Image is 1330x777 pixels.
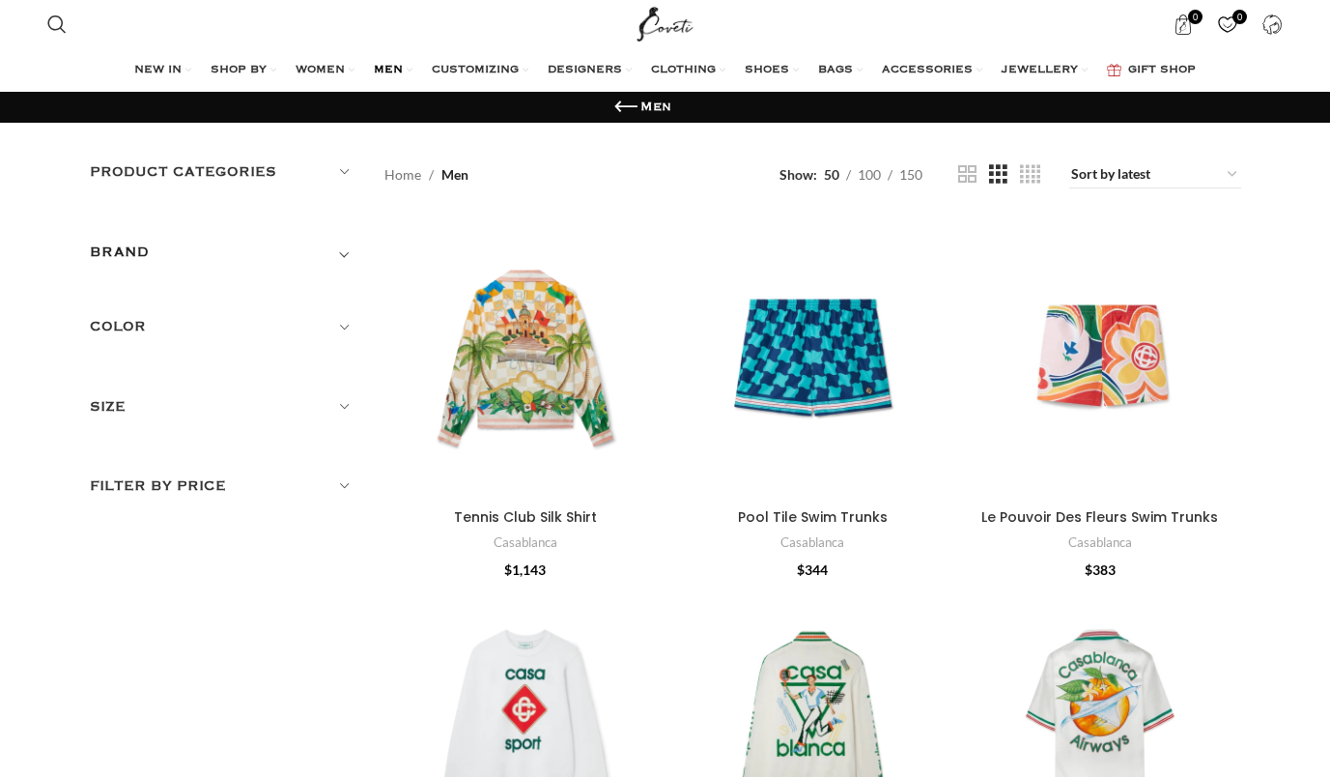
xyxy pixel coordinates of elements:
[745,63,789,78] span: SHOES
[296,51,354,90] a: WOMEN
[374,63,403,78] span: MEN
[1002,63,1078,78] span: JEWELLERY
[90,242,150,263] h5: BRAND
[892,164,929,186] a: 150
[1188,10,1203,24] span: 0
[441,164,468,186] span: Men
[1085,561,1116,578] bdi: 383
[374,51,412,90] a: MEN
[1164,5,1203,43] a: 0
[1128,63,1196,78] span: GIFT SHOP
[745,51,799,90] a: SHOES
[651,51,725,90] a: CLOTHING
[432,51,528,90] a: CUSTOMIZING
[1208,5,1248,43] a: 0
[858,166,881,183] span: 100
[90,475,356,497] h5: Filter by price
[1069,161,1241,188] select: Shop order
[504,561,546,578] bdi: 1,143
[211,63,267,78] span: SHOP BY
[817,164,846,186] a: 50
[1208,5,1248,43] div: My Wishlist
[384,164,421,186] a: Home
[818,51,863,90] a: BAGS
[90,161,356,183] h5: Product categories
[899,166,922,183] span: 150
[1068,533,1132,552] a: Casablanca
[90,316,356,337] h5: Color
[1107,64,1121,76] img: GiftBag
[134,63,182,78] span: NEW IN
[548,51,632,90] a: DESIGNERS
[1232,10,1247,24] span: 0
[611,93,640,122] a: Go back
[989,162,1007,187] a: Grid view 3
[959,217,1241,500] a: Le Pouvoir Des Fleurs Swim Trunks
[651,63,716,78] span: CLOTHING
[432,63,519,78] span: CUSTOMIZING
[90,396,356,417] h5: Size
[504,561,512,578] span: $
[454,507,597,527] a: Tennis Club Silk Shirt
[633,14,697,31] a: Site logo
[548,63,622,78] span: DESIGNERS
[981,507,1218,527] a: Le Pouvoir Des Fleurs Swim Trunks
[1107,51,1196,90] a: GIFT SHOP
[384,217,666,500] a: Tennis Club Silk Shirt
[1085,561,1092,578] span: $
[38,51,1291,90] div: Main navigation
[779,164,817,186] span: Show
[296,63,345,78] span: WOMEN
[1002,51,1088,90] a: JEWELLERY
[494,533,557,552] a: Casablanca
[818,63,853,78] span: BAGS
[780,533,844,552] a: Casablanca
[738,507,888,527] a: Pool Tile Swim Trunks
[797,561,828,578] bdi: 344
[851,164,888,186] a: 100
[824,166,839,183] span: 50
[958,162,976,187] a: Grid view 2
[90,241,356,275] div: Toggle filter
[882,63,973,78] span: ACCESSORIES
[882,51,982,90] a: ACCESSORIES
[384,164,468,186] nav: Breadcrumb
[1020,162,1040,187] a: Grid view 4
[672,217,954,500] a: Pool Tile Swim Trunks
[640,99,671,116] h1: Men
[38,5,76,43] a: Search
[211,51,276,90] a: SHOP BY
[797,561,805,578] span: $
[134,51,191,90] a: NEW IN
